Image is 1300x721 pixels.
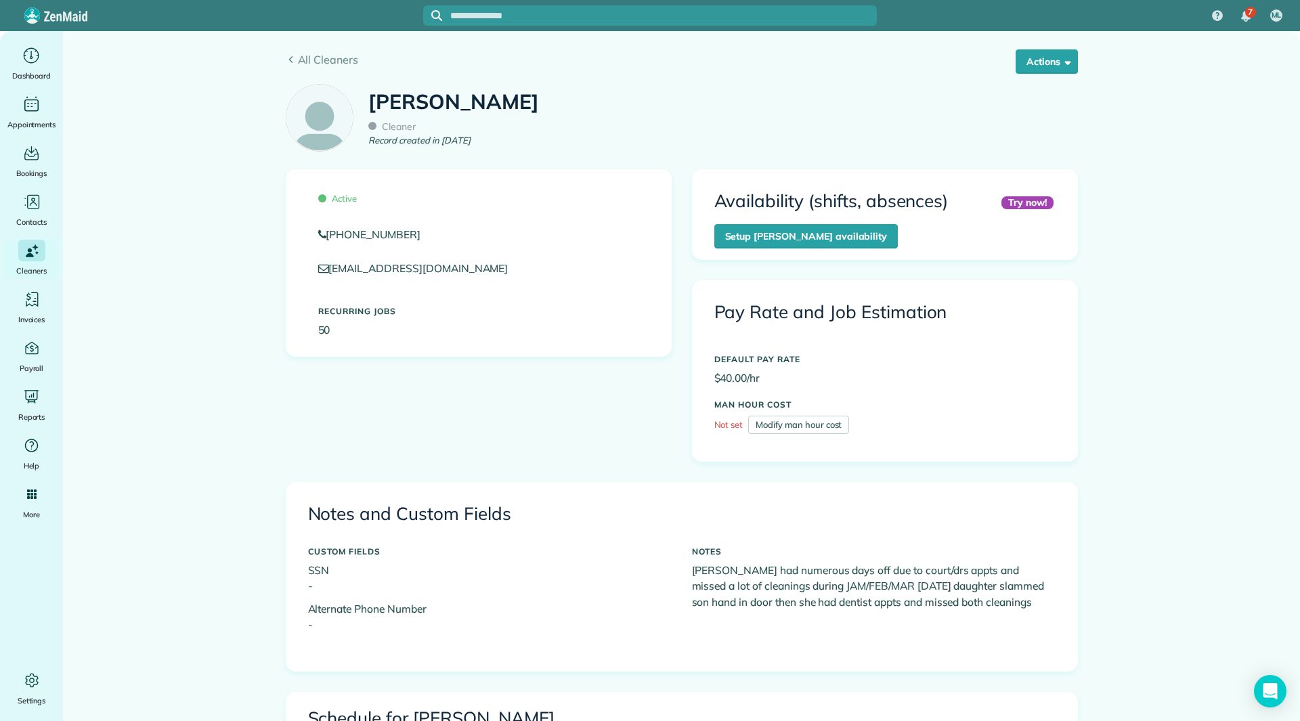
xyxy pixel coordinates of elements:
p: SSN - [308,563,672,594]
h3: Notes and Custom Fields [308,504,1056,524]
span: Not set [714,419,743,430]
a: Appointments [5,93,58,131]
span: Cleaners [16,264,47,278]
span: All Cleaners [298,51,1078,68]
h5: Recurring Jobs [318,307,639,315]
p: $40.00/hr [714,370,1056,386]
span: Invoices [18,313,45,326]
span: Reports [18,410,45,424]
button: Actions [1016,49,1078,74]
a: Settings [5,670,58,707]
h5: CUSTOM FIELDS [308,547,672,556]
span: Dashboard [12,69,51,83]
a: Dashboard [5,45,58,83]
span: Bookings [16,167,47,180]
div: 7 unread notifications [1232,1,1260,31]
button: Focus search [423,10,442,21]
h1: [PERSON_NAME] [368,91,539,113]
a: [PHONE_NUMBER] [318,227,639,242]
span: Payroll [20,362,44,375]
div: Try now! [1001,196,1054,209]
a: Modify man hour cost [748,416,849,435]
a: Contacts [5,191,58,229]
p: [PERSON_NAME] had numerous days off due to court/drs appts and missed a lot of cleanings during J... [692,563,1056,610]
span: 7 [1248,7,1253,18]
em: Record created in [DATE] [368,134,470,148]
svg: Focus search [431,10,442,21]
p: 50 [318,322,639,338]
a: Payroll [5,337,58,375]
span: Settings [18,694,46,707]
a: Cleaners [5,240,58,278]
h3: Availability (shifts, absences) [714,192,949,211]
span: Contacts [16,215,47,229]
div: Open Intercom Messenger [1254,675,1286,707]
span: Help [24,459,40,473]
h3: Pay Rate and Job Estimation [714,303,1056,322]
a: All Cleaners [286,51,1078,68]
h5: MAN HOUR COST [714,400,1056,409]
span: More [23,508,40,521]
span: Cleaner [368,121,416,133]
span: ML [1272,10,1282,21]
h5: NOTES [692,547,1056,556]
a: Reports [5,386,58,424]
img: employee_icon-c2f8239691d896a72cdd9dc41cfb7b06f9d69bdd837a2ad469be8ff06ab05b5f.png [286,85,353,151]
span: Appointments [7,118,56,131]
a: Bookings [5,142,58,180]
a: Invoices [5,288,58,326]
p: Alternate Phone Number - [308,601,672,633]
span: Active [318,193,357,204]
h5: DEFAULT PAY RATE [714,355,1056,364]
a: [EMAIL_ADDRESS][DOMAIN_NAME] [318,261,521,275]
a: Help [5,435,58,473]
a: Setup [PERSON_NAME] availability [714,224,898,248]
